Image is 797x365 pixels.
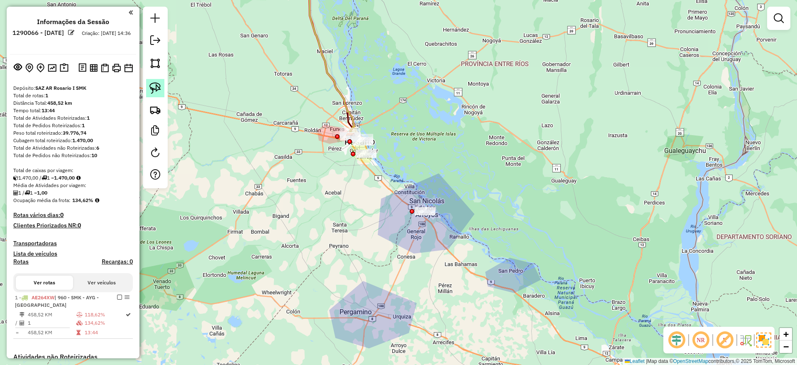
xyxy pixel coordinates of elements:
[770,10,787,27] a: Exibir filtros
[13,240,133,247] h4: Transportadoras
[125,295,130,300] em: Opções
[352,137,373,146] div: Atividade não roteirizada - LA GALLEGA SUPE
[63,130,86,136] strong: 39.776,74
[780,340,792,353] a: Zoom out
[15,328,19,337] td: =
[24,62,35,74] button: Centralizar mapa no depósito ou ponto de apoio
[149,82,161,94] img: Selecionar atividades - laço
[13,84,133,92] div: Depósito:
[126,312,131,317] i: Rota otimizada
[15,294,99,308] span: 1 -
[783,341,789,352] span: −
[625,358,645,364] a: Leaflet
[99,62,110,74] button: Visualizar Romaneio
[46,62,58,73] button: Otimizar todas as rotas
[84,328,125,337] td: 13:44
[13,122,133,129] div: Total de Pedidos Roteirizados:
[13,222,133,229] h4: Clientes Priorizados NR:
[84,311,125,319] td: 118,62%
[45,92,48,99] strong: 1
[783,329,789,339] span: +
[68,30,74,36] em: Alterar nome da sessão
[13,137,133,144] div: Cubagem total roteirizado:
[340,128,360,136] div: Atividade não roteirizada - INC S.A.
[129,7,133,17] a: Clique aqui para minimizar o painel
[13,182,133,189] div: Média de Atividades por viagem:
[24,190,30,195] i: Total de rotas
[13,167,133,174] div: Total de caixas por viagem:
[73,276,130,290] button: Ver veículos
[20,312,24,317] i: Distância Total
[76,175,81,180] i: Meta Caixas/viagem: 652,00 Diferença: 818,00
[32,294,54,301] span: AE264XW
[37,18,109,26] h4: Informações da Sessão
[27,328,76,337] td: 458,52 KM
[77,62,88,74] button: Logs desbloquear sessão
[35,85,86,91] strong: SAZ AR Rosario I SMK
[15,294,99,308] span: | 960 - SMK - AYG - [GEOGRAPHIC_DATA]
[13,129,133,137] div: Peso total roteirizado:
[35,62,46,74] button: Adicionar Atividades
[147,144,164,163] a: Reroteirizar Sessão
[13,189,133,197] div: 1 / 1 =
[13,144,133,152] div: Total de Atividades não Roteirizadas:
[88,62,99,73] button: Visualizar relatório de Roteirização
[147,32,164,51] a: Exportar sessão
[13,152,133,159] div: Total de Pedidos não Roteirizados:
[352,134,373,142] div: Atividade não roteirizada - La gallega supe 884940
[13,212,133,219] h4: Rotas vários dias:
[72,137,93,143] strong: 1.470,00
[16,276,73,290] button: Ver rotas
[27,319,76,327] td: 1
[715,330,735,350] span: Exibir rótulo
[147,10,164,29] a: Nova sessão e pesquisa
[623,358,797,365] div: Map data © contributors,© 2025 TomTom, Microsoft
[13,92,133,99] div: Total de rotas:
[147,122,164,141] a: Criar modelo
[96,145,99,151] strong: 6
[149,57,161,69] img: Selecionar atividades - polígono
[72,197,93,203] strong: 134,62%
[13,250,133,257] h4: Lista de veículos
[756,333,771,348] img: Exibir/Ocultar setores
[122,62,134,74] button: Disponibilidade de veículos
[78,30,134,37] div: Criação: [DATE] 14:36
[13,114,133,122] div: Total de Atividades Roteirizadas:
[780,328,792,340] a: Zoom in
[84,319,125,327] td: 134,62%
[102,258,133,265] h4: Recargas: 0
[47,100,72,106] strong: 458,52 km
[149,104,161,116] img: Criar rota
[13,190,18,195] i: Total de Atividades
[15,319,19,327] td: /
[76,312,83,317] i: % de utilização do peso
[673,358,709,364] a: OpenStreetMap
[667,330,687,350] span: Ocultar deslocamento
[110,62,122,74] button: Imprimir Rotas
[691,330,711,350] span: Ocultar NR
[117,295,122,300] em: Finalizar rota
[76,330,81,335] i: Tempo total em rota
[13,174,133,182] div: 1.470,00 / 1 =
[78,222,81,229] strong: 0
[42,175,47,180] i: Total de rotas
[82,122,85,128] strong: 1
[12,29,64,37] h6: 1290066 - [DATE]
[13,107,133,114] div: Tempo total:
[13,175,18,180] i: Cubagem total roteirizado
[76,321,83,326] i: % de utilização da cubagem
[13,197,71,203] span: Ocupação média da frota:
[13,258,29,265] a: Rotas
[91,152,97,158] strong: 10
[340,132,361,141] div: Atividade não roteirizada - LA GALLEGA
[95,198,99,203] em: Média calculada utilizando a maior ocupação (%Peso ou %Cubagem) de cada rota da sessão. Rotas cro...
[58,62,70,74] button: Painel de Sugestão
[37,190,47,196] strong: 1,00
[146,101,164,119] a: Criar rota
[356,150,376,158] div: Atividade não roteirizada - LA GALLEGA SUPE
[60,211,64,219] strong: 0
[54,175,75,181] strong: 1.470,00
[12,61,24,74] button: Exibir sessão original
[27,311,76,319] td: 458,52 KM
